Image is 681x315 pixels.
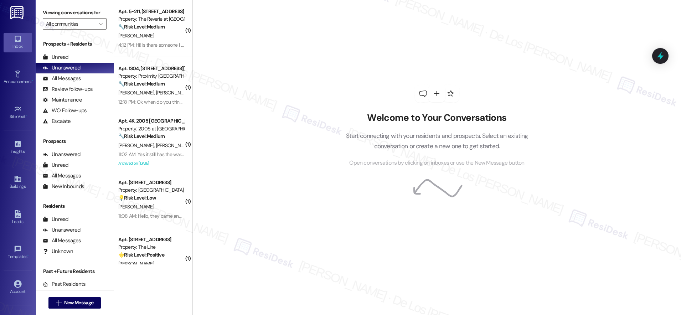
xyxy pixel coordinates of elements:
div: Unanswered [43,64,81,72]
span: • [27,253,29,258]
a: Templates • [4,243,32,262]
span: [PERSON_NAME] [118,142,156,149]
img: ResiDesk Logo [10,6,25,19]
a: Buildings [4,173,32,192]
div: Property: The Reverie at [GEOGRAPHIC_DATA][PERSON_NAME] [118,15,184,23]
span: [PERSON_NAME] [118,203,154,210]
a: Leads [4,208,32,227]
a: Insights • [4,138,32,157]
div: 4:12 PM: Hi! Is there someone I can ask or a number I can call just to get details about pest con... [118,42,639,48]
div: Unread [43,53,68,61]
div: Property: The Line [118,243,184,251]
div: Prospects [36,138,114,145]
div: Unanswered [43,226,81,234]
strong: 🔧 Risk Level: Medium [118,24,165,30]
strong: 🔧 Risk Level: Medium [118,81,165,87]
strong: 💡 Risk Level: Low [118,195,156,201]
div: Property: 2005 at [GEOGRAPHIC_DATA] [118,125,184,133]
i:  [99,21,103,27]
div: 12:18 PM: Ok when do you think they'll be able to get in? [118,99,231,105]
div: Unknown [43,248,73,255]
div: Apt. 5~211, [STREET_ADDRESS] [118,8,184,15]
span: • [25,148,26,153]
span: New Message [64,299,93,306]
div: 11:08 AM: Hello, they came and completed it [DATE]. Thanks! [118,213,242,219]
div: Residents [36,202,114,210]
div: All Messages [43,172,81,180]
span: [PERSON_NAME] [118,260,154,267]
label: Viewing conversations for [43,7,107,18]
h2: Welcome to Your Conversations [335,112,539,124]
a: Site Visit • [4,103,32,122]
span: Open conversations by clicking on inboxes or use the New Message button [349,159,524,167]
span: [PERSON_NAME] [118,89,156,96]
div: Apt. [STREET_ADDRESS] [118,236,184,243]
div: New Inbounds [43,183,84,190]
i:  [56,300,61,306]
a: Inbox [4,33,32,52]
span: [PERSON_NAME] [156,89,191,96]
div: Maintenance [43,96,82,104]
a: Account [4,278,32,297]
button: New Message [48,297,101,309]
div: Prospects + Residents [36,40,114,48]
span: • [32,78,33,83]
div: Past + Future Residents [36,268,114,275]
div: All Messages [43,75,81,82]
div: Archived on [DATE] [118,159,185,168]
div: All Messages [43,237,81,244]
div: Apt. 4K, 2005 [GEOGRAPHIC_DATA] [118,117,184,125]
span: [PERSON_NAME] [156,142,194,149]
span: [PERSON_NAME] [118,32,154,39]
div: Unread [43,161,68,169]
input: All communities [46,18,95,30]
div: Property: [GEOGRAPHIC_DATA] [118,186,184,194]
div: Unanswered [43,151,81,158]
div: WO Follow-ups [43,107,87,114]
div: Unread [43,216,68,223]
div: 11:02 AM: Yes it still has the warning replace water filter 33days overdue, maybe they did not re... [118,151,324,157]
p: Start connecting with your residents and prospects. Select an existing conversation or create a n... [335,131,539,151]
div: Apt. [STREET_ADDRESS] [118,179,184,186]
strong: 🌟 Risk Level: Positive [118,252,164,258]
strong: 🔧 Risk Level: Medium [118,133,165,139]
div: Property: Proximity [GEOGRAPHIC_DATA] [118,72,184,80]
div: Apt. 1304, [STREET_ADDRESS][PERSON_NAME] [118,65,184,72]
div: Past Residents [43,280,86,288]
div: Review follow-ups [43,86,93,93]
span: • [26,113,27,118]
div: Escalate [43,118,71,125]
